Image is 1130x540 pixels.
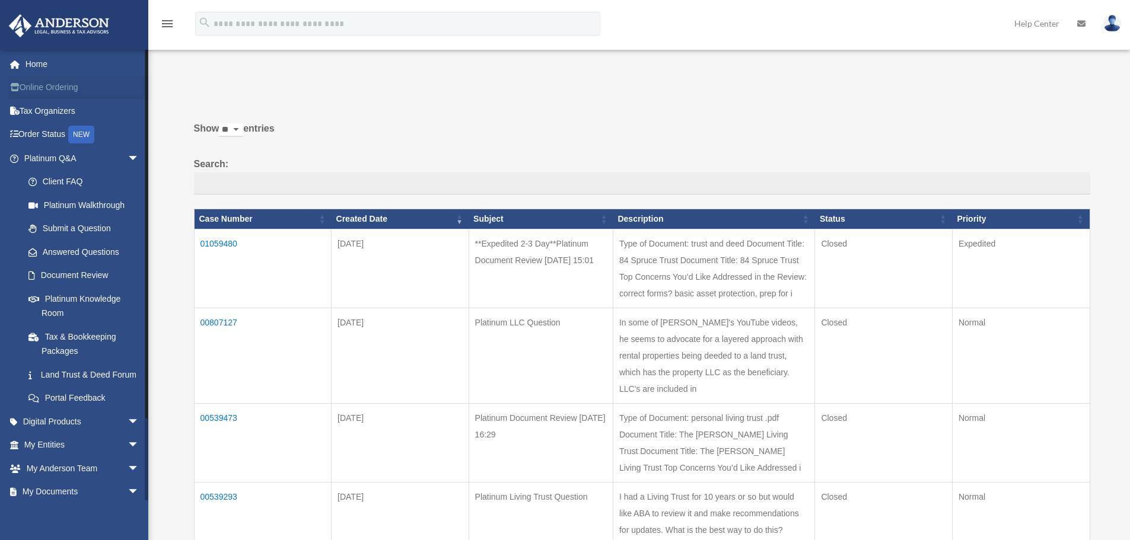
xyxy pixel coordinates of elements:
span: arrow_drop_down [128,456,151,481]
td: Closed [815,403,953,482]
a: Platinum Q&Aarrow_drop_down [8,146,151,170]
img: User Pic [1103,15,1121,32]
td: [DATE] [332,229,469,308]
td: 00539473 [194,403,332,482]
th: Status: activate to sort column ascending [815,209,953,229]
label: Show entries [194,120,1090,149]
a: Portal Feedback [17,386,151,410]
label: Search: [194,156,1090,195]
a: Online Ordering [8,76,157,100]
a: My Anderson Teamarrow_drop_down [8,456,157,480]
th: Priority: activate to sort column ascending [952,209,1090,229]
a: Digital Productsarrow_drop_down [8,410,157,433]
td: 01059480 [194,229,332,308]
th: Subject: activate to sort column ascending [469,209,613,229]
a: My Entitiesarrow_drop_down [8,433,157,457]
td: Type of Document: trust and deed Document Title: 84 Spruce Trust Document Title: 84 Spruce Trust ... [613,229,814,308]
th: Case Number: activate to sort column ascending [194,209,332,229]
span: arrow_drop_down [128,433,151,458]
th: Description: activate to sort column ascending [613,209,814,229]
td: Type of Document: personal living trust .pdf Document Title: The [PERSON_NAME] Living Trust Docum... [613,403,814,482]
a: Tax Organizers [8,99,157,123]
a: Submit a Question [17,217,151,241]
a: Document Review [17,264,151,287]
a: Order StatusNEW [8,123,157,147]
i: search [198,16,211,29]
td: Closed [815,229,953,308]
i: menu [160,17,174,31]
img: Anderson Advisors Platinum Portal [5,14,113,37]
a: Client FAQ [17,170,151,194]
select: Showentries [219,123,243,137]
a: Answered Questions [17,240,145,264]
td: [DATE] [332,403,469,482]
th: Created Date: activate to sort column ascending [332,209,469,229]
a: Home [8,52,157,76]
a: menu [160,21,174,31]
td: Platinum LLC Question [469,308,613,403]
input: Search: [194,172,1090,195]
span: arrow_drop_down [128,410,151,434]
td: Expedited [952,229,1090,308]
span: arrow_drop_down [128,146,151,171]
td: Platinum Document Review [DATE] 16:29 [469,403,613,482]
td: In some of [PERSON_NAME]'s YouTube videos, he seems to advocate for a layered approach with renta... [613,308,814,403]
a: Platinum Knowledge Room [17,287,151,325]
td: **Expedited 2-3 Day**Platinum Document Review [DATE] 15:01 [469,229,613,308]
td: 00807127 [194,308,332,403]
a: Tax & Bookkeeping Packages [17,325,151,363]
a: My Documentsarrow_drop_down [8,480,157,504]
td: Normal [952,308,1090,403]
td: [DATE] [332,308,469,403]
td: Normal [952,403,1090,482]
a: Land Trust & Deed Forum [17,363,151,386]
td: Closed [815,308,953,403]
a: Platinum Walkthrough [17,193,151,217]
span: arrow_drop_down [128,480,151,504]
div: NEW [68,126,94,143]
